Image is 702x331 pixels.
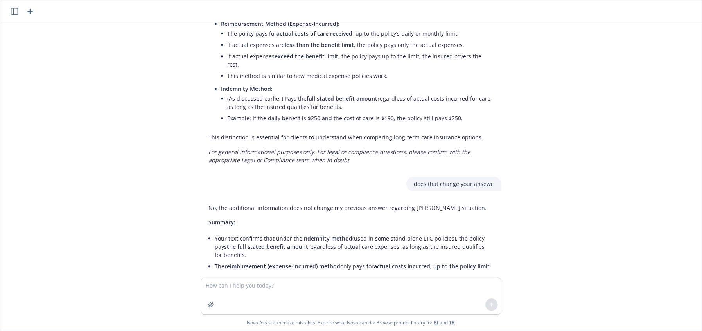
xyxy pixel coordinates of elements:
span: reimbursement (expense-incurred) method [225,262,341,270]
a: BI [434,319,439,326]
li: The policy pays for , up to the policy’s daily or monthly limit. [228,28,494,39]
em: For general informational purposes only. For legal or compliance questions, please confirm with t... [209,148,471,164]
p: does that change your ansewr [414,180,494,188]
span: exceed the benefit limit [275,52,339,60]
span: Indemnity Method: [221,85,273,92]
a: TR [449,319,455,326]
span: Reimbursement Method (Expense-Incurred): [221,20,340,27]
span: less than the benefit limit [285,41,354,49]
span: Nova Assist can make mistakes. Explore what Nova can do: Browse prompt library for and [4,315,698,331]
span: actual costs of care received [277,30,353,37]
li: (As discussed earlier) Pays the regardless of actual costs incurred for care, as long as the insu... [228,93,494,112]
span: Summary: [209,219,236,226]
p: This distinction is essential for clients to understand when comparing long-term care insurance o... [209,133,494,141]
li: The only pays for . [215,260,494,272]
li: Your text confirms that under the (used in some stand-alone LTC policies), the policy pays regard... [215,233,494,260]
li: Benefits can be paid by one of two methods: [215,8,494,127]
span: indemnity method [303,235,353,242]
span: the full stated benefit amount [227,243,309,250]
li: If actual expenses are , the policy pays only the actual expenses. [228,39,494,51]
li: This method is similar to how medical expense policies work. [228,70,494,81]
span: actual costs incurred, up to the policy limit [374,262,490,270]
li: Example: If the daily benefit is $250 and the cost of care is $190, the policy still pays $250. [228,112,494,124]
span: full stated benefit amount [307,95,378,102]
li: If actual expenses , the policy pays up to the limit; the insured covers the rest. [228,51,494,70]
p: No, the additional information does not change my previous answer regarding [PERSON_NAME] situation. [209,204,494,212]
